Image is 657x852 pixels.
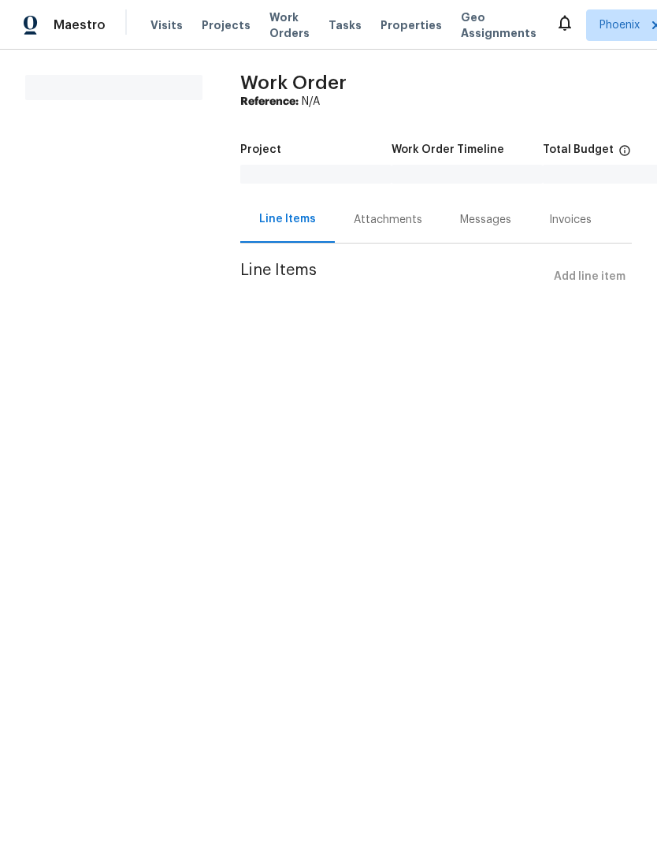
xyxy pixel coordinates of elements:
span: Work Order [240,73,347,92]
div: Invoices [549,212,592,228]
span: The total cost of line items that have been proposed by Opendoor. This sum includes line items th... [618,144,631,165]
span: Line Items [240,262,547,292]
b: Reference: [240,96,299,107]
div: Line Items [259,211,316,227]
div: Attachments [354,212,422,228]
span: Geo Assignments [461,9,536,41]
span: Tasks [328,20,362,31]
span: Phoenix [599,17,640,33]
span: Visits [150,17,183,33]
span: Properties [380,17,442,33]
h5: Work Order Timeline [392,144,504,155]
div: Messages [460,212,511,228]
h5: Project [240,144,281,155]
span: Work Orders [269,9,310,41]
span: Projects [202,17,251,33]
span: Maestro [54,17,106,33]
div: N/A [240,94,632,110]
h5: Total Budget [543,144,614,155]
